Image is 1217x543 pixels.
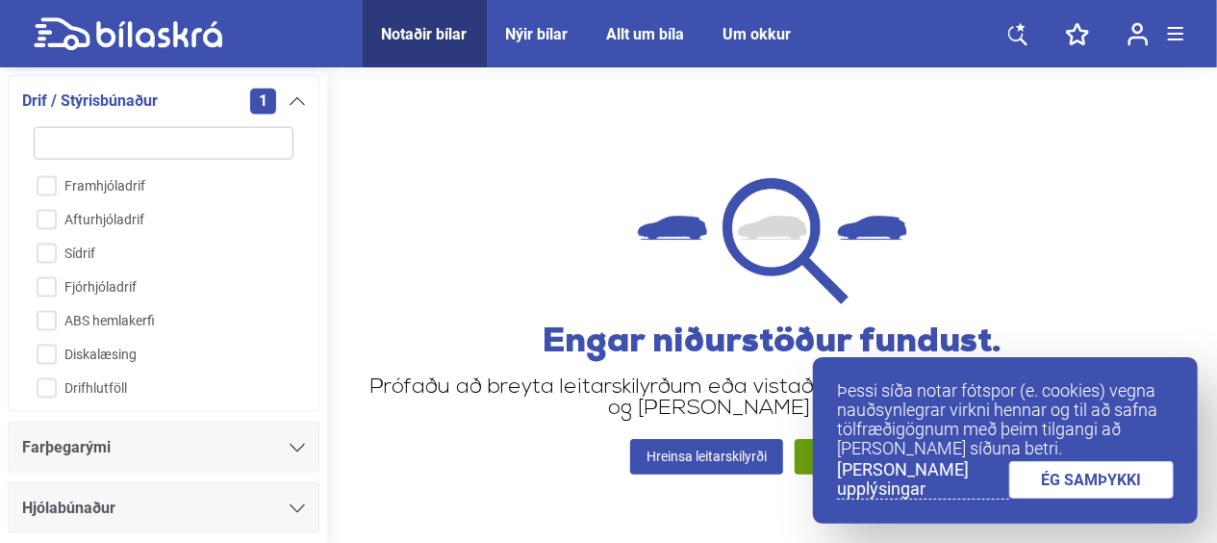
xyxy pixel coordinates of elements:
[382,25,468,43] a: Notaðir bílar
[1009,461,1175,499] a: ÉG SAMÞYKKI
[837,381,1174,458] p: Þessi síða notar fótspor (e. cookies) vegna nauðsynlegrar virkni hennar og til að safna tölfræðig...
[250,89,276,115] span: 1
[506,25,569,43] a: Nýir bílar
[723,25,792,43] a: Um okkur
[22,88,158,115] span: Drif / Stýrisbúnaður
[1128,22,1149,46] img: user-login.svg
[607,25,685,43] a: Allt um bíla
[630,439,783,475] a: Hreinsa leitarskilyrði
[837,460,1009,500] a: [PERSON_NAME] upplýsingar
[356,323,1188,362] h2: Engar niðurstöður fundust.
[22,434,111,461] span: Farþegarými
[356,377,1188,420] p: Prófaðu að breyta leitarskilyrðum eða vistaðu leit, við sendum tilkynningu um leið og [PERSON_NAM...
[22,495,115,522] span: Hjólabúnaður
[638,178,907,304] img: not found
